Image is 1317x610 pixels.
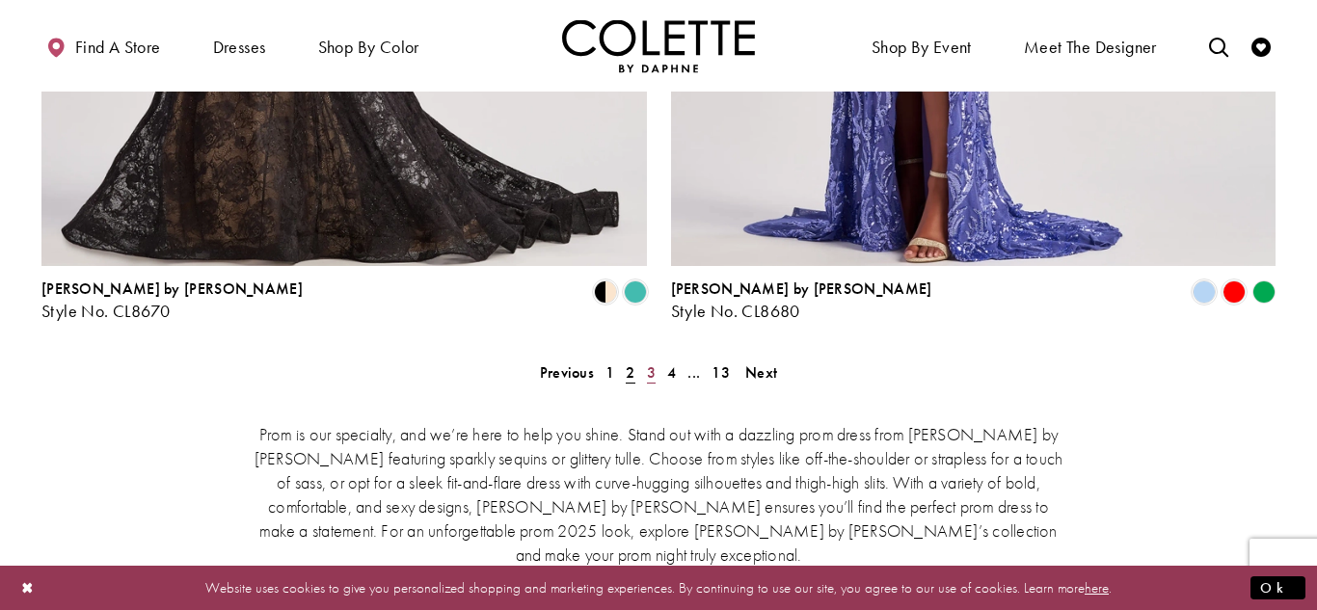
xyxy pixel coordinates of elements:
[706,358,736,386] a: 13
[682,358,706,386] a: ...
[661,358,682,386] a: 4
[1085,577,1109,597] a: here
[1223,280,1246,304] i: Red
[534,358,600,386] a: Prev Page
[41,300,170,322] span: Style No. CL8670
[600,358,620,386] a: 1
[667,362,676,383] span: 4
[620,358,640,386] span: Current page
[605,362,614,383] span: 1
[540,362,594,383] span: Previous
[739,358,783,386] a: Next Page
[249,422,1068,567] p: Prom is our specialty, and we’re here to help you shine. Stand out with a dazzling prom dress fro...
[562,19,755,72] img: Colette by Daphne
[671,280,932,321] div: Colette by Daphne Style No. CL8680
[1250,575,1305,599] button: Submit Dialog
[641,358,661,386] a: 3
[594,280,617,304] i: Black/Nude
[75,38,161,57] span: Find a store
[712,362,730,383] span: 13
[41,278,303,299] span: [PERSON_NAME] by [PERSON_NAME]
[1024,38,1157,57] span: Meet the designer
[1252,280,1276,304] i: Emerald
[671,278,932,299] span: [PERSON_NAME] by [PERSON_NAME]
[624,280,647,304] i: Turquoise
[139,574,1178,600] p: Website uses cookies to give you personalized shopping and marketing experiences. By continuing t...
[41,19,165,72] a: Find a store
[1193,280,1216,304] i: Periwinkle
[626,362,634,383] span: 2
[208,19,271,72] span: Dresses
[318,38,419,57] span: Shop by color
[687,362,700,383] span: ...
[562,19,755,72] a: Visit Home Page
[745,362,777,383] span: Next
[671,300,800,322] span: Style No. CL8680
[213,38,266,57] span: Dresses
[12,570,44,604] button: Close Dialog
[872,38,972,57] span: Shop By Event
[1204,19,1233,72] a: Toggle search
[41,280,303,321] div: Colette by Daphne Style No. CL8670
[647,362,656,383] span: 3
[1019,19,1162,72] a: Meet the designer
[1247,19,1276,72] a: Check Wishlist
[313,19,424,72] span: Shop by color
[867,19,977,72] span: Shop By Event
